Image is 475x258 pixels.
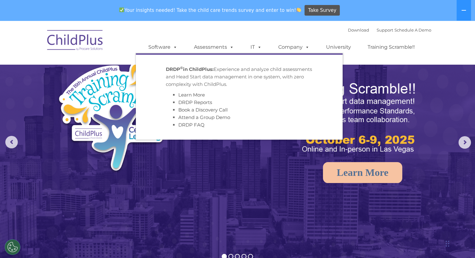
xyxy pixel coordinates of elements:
span: Last name [87,41,106,46]
a: Training Scramble!! [361,41,421,53]
a: Attend a Group Demo [178,114,230,120]
a: IT [244,41,268,53]
img: ChildPlus by Procare Solutions [44,26,106,57]
a: Learn More [178,92,205,98]
a: Support [377,27,393,32]
div: Drag [446,234,449,253]
img: 👏 [296,7,301,12]
a: Software [142,41,184,53]
a: Take Survey [304,5,340,16]
a: Book a Discovery Call [178,107,228,113]
a: University [320,41,357,53]
strong: DRDP in ChildPlus: [166,66,214,72]
span: Phone number [87,67,113,72]
a: Learn More [323,162,402,183]
span: Take Survey [308,5,336,16]
span: Your insights needed! Take the child care trends survey and enter to win! [117,4,304,16]
button: Cookies Settings [5,239,20,255]
img: ✅ [119,7,124,12]
a: Schedule A Demo [394,27,431,32]
p: Experience and analyze child assessments and Head Start data management in one system, with zero ... [166,66,313,88]
a: Download [348,27,369,32]
a: DRDP FAQ [178,122,205,128]
a: Assessments [188,41,240,53]
a: Company [272,41,316,53]
font: | [348,27,431,32]
a: DRDP Reports [178,99,212,105]
sup: © [180,66,183,70]
iframe: Chat Widget [373,191,475,258]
